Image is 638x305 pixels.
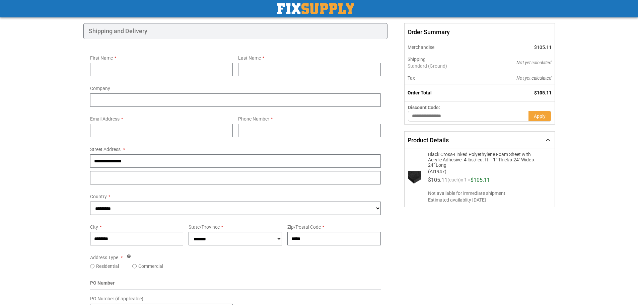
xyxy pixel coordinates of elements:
[404,23,555,41] span: Order Summary
[90,255,118,260] span: Address Type
[189,224,220,230] span: State/Province
[428,177,447,183] span: $105.11
[90,224,98,230] span: City
[90,86,110,91] span: Company
[447,177,461,185] span: (each)
[90,296,143,301] span: PO Number (if applicable)
[238,116,269,122] span: Phone Number
[516,60,552,65] span: Not yet calculated
[90,147,121,152] span: Street Address
[238,55,261,61] span: Last Name
[90,194,107,199] span: Country
[534,45,552,50] span: $105.11
[534,90,552,95] span: $105.11
[277,3,354,14] img: Fix Industrial Supply
[287,224,321,230] span: Zip/Postal Code
[408,105,440,110] span: Discount Code:
[96,263,119,270] label: Residential
[83,23,388,39] div: Shipping and Delivery
[405,72,483,84] th: Tax
[528,111,551,122] button: Apply
[471,177,490,183] span: $105.11
[90,280,381,290] div: PO Number
[534,113,546,119] span: Apply
[408,171,421,184] img: Black Cross-Linked Polyethylene Foam Sheet with Acrylic Adhesive- 4 lbs / cu. ft. - 1" Thick x 24...
[408,90,432,95] strong: Order Total
[138,263,163,270] label: Commercial
[277,3,354,14] a: store logo
[461,177,471,185] span: x 1 =
[428,190,549,197] span: Not available for immediate shipment
[90,116,120,122] span: Email Address
[405,41,483,53] th: Merchandise
[408,57,426,62] span: Shipping
[428,152,541,168] span: Black Cross-Linked Polyethylene Foam Sheet with Acrylic Adhesive- 4 lbs / cu. ft. - 1" Thick x 24...
[408,137,449,144] span: Product Details
[516,75,552,81] span: Not yet calculated
[90,55,113,61] span: First Name
[428,168,541,174] span: (AI1947)
[428,197,549,203] span: Estimated availablity [DATE]
[408,63,480,69] span: Standard (Ground)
